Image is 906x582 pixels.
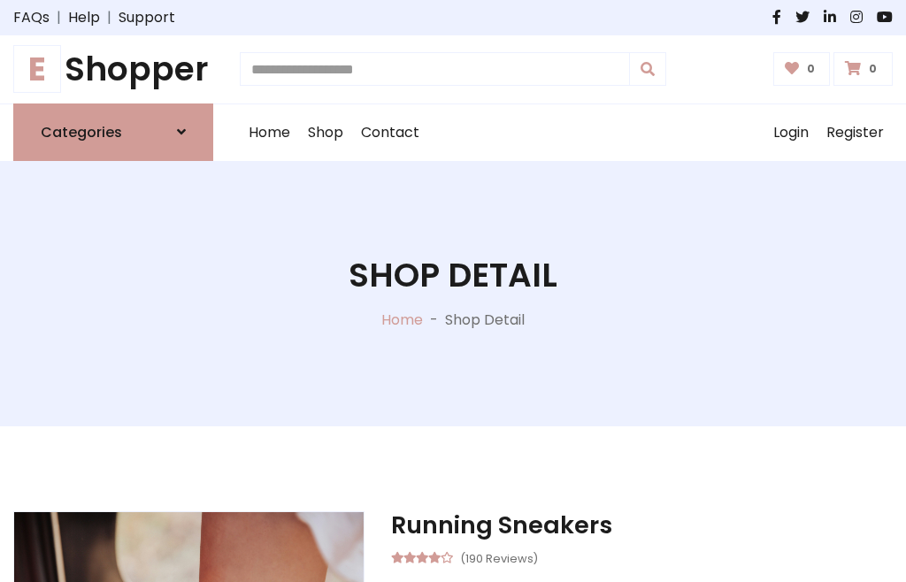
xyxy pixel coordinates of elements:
[391,511,893,540] h3: Running Sneakers
[299,104,352,161] a: Shop
[352,104,428,161] a: Contact
[773,52,831,86] a: 0
[13,50,213,89] a: EShopper
[41,124,122,141] h6: Categories
[119,7,175,28] a: Support
[833,52,893,86] a: 0
[349,256,557,295] h1: Shop Detail
[864,61,881,77] span: 0
[13,103,213,161] a: Categories
[13,7,50,28] a: FAQs
[460,547,538,568] small: (190 Reviews)
[68,7,100,28] a: Help
[764,104,818,161] a: Login
[240,104,299,161] a: Home
[381,310,423,330] a: Home
[13,45,61,93] span: E
[423,310,445,331] p: -
[445,310,525,331] p: Shop Detail
[802,61,819,77] span: 0
[100,7,119,28] span: |
[818,104,893,161] a: Register
[50,7,68,28] span: |
[13,50,213,89] h1: Shopper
